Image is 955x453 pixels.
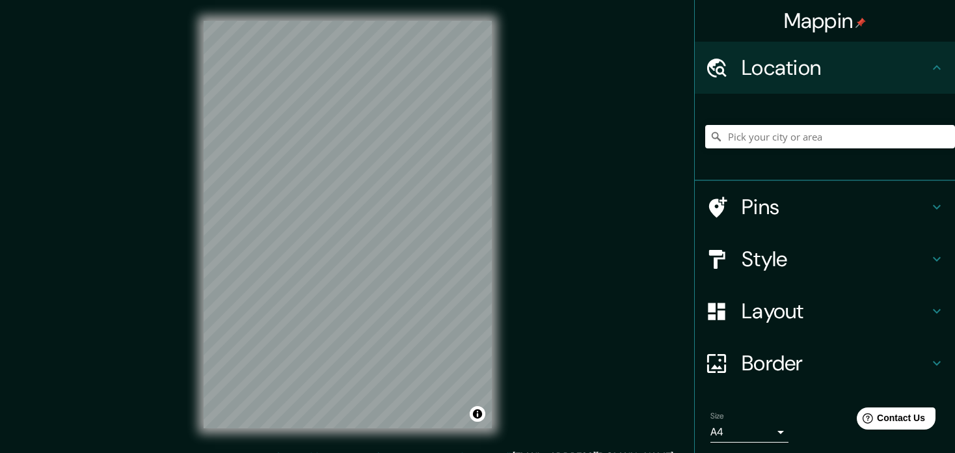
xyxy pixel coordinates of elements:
h4: Pins [742,194,929,220]
h4: Location [742,55,929,81]
h4: Mappin [784,8,867,34]
div: Layout [695,285,955,337]
div: Pins [695,181,955,233]
div: Location [695,42,955,94]
h4: Style [742,246,929,272]
button: Toggle attribution [470,406,485,422]
div: Border [695,337,955,389]
div: A4 [710,422,788,443]
canvas: Map [204,21,492,428]
h4: Layout [742,298,929,324]
img: pin-icon.png [855,18,866,28]
h4: Border [742,350,929,376]
div: Style [695,233,955,285]
label: Size [710,411,724,422]
iframe: Help widget launcher [839,402,941,439]
input: Pick your city or area [705,125,955,148]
